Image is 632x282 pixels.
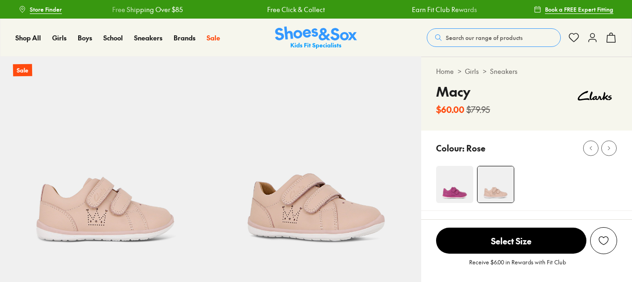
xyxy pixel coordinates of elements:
img: 4-481980_1 [436,166,473,203]
p: Rose [466,142,485,154]
a: Free Click & Collect [254,5,312,14]
div: > > [436,66,617,76]
a: Home [436,66,454,76]
span: Shop All [15,33,41,42]
a: Sneakers [134,33,162,43]
a: Earn Fit Club Rewards [399,5,464,14]
s: $79.95 [466,103,490,116]
h4: Macy [436,82,490,101]
a: Sale [207,33,220,43]
img: 5-481975_1 [211,57,422,267]
p: Colour: [436,142,464,154]
span: Select Size [436,228,586,254]
button: Select Size [436,227,586,254]
a: Boys [78,33,92,43]
p: Receive $6.00 in Rewards with Fit Club [469,258,566,275]
a: Girls [52,33,67,43]
iframe: Gorgias live chat messenger [9,220,47,254]
a: Shoes & Sox [275,26,357,49]
a: Brands [174,33,195,43]
span: Brands [174,33,195,42]
img: Vendor logo [572,82,617,110]
span: Boys [78,33,92,42]
a: Girls [465,66,479,76]
span: Sneakers [134,33,162,42]
p: Sale [13,64,32,77]
span: Book a FREE Expert Fitting [545,5,613,13]
span: Girls [52,33,67,42]
a: Shop All [15,33,41,43]
span: Search our range of products [446,33,523,42]
a: Book a FREE Expert Fitting [534,1,613,18]
b: $60.00 [436,103,464,116]
button: Search our range of products [427,28,561,47]
img: SNS_Logo_Responsive.svg [275,26,357,49]
a: Store Finder [19,1,62,18]
span: Store Finder [30,5,62,13]
img: 4-481974_1 [477,166,514,203]
button: Add to Wishlist [590,227,617,254]
a: Sneakers [490,66,518,76]
a: School [103,33,123,43]
span: School [103,33,123,42]
span: Sale [207,33,220,42]
a: Free Shipping Over $85 [99,5,169,14]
